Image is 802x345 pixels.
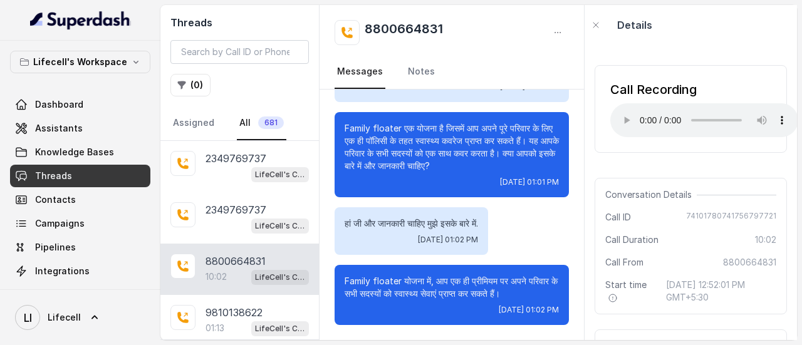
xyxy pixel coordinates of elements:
[255,322,305,335] p: LifeCell's Call Assistant
[170,74,211,96] button: (0)
[206,202,266,217] p: 2349769737
[35,98,83,111] span: Dashboard
[605,211,631,224] span: Call ID
[10,212,150,235] a: Campaigns
[755,234,776,246] span: 10:02
[610,103,798,137] audio: Your browser does not support the audio element.
[48,311,81,324] span: Lifecell
[35,241,76,254] span: Pipelines
[206,270,227,283] p: 10:02
[405,55,437,89] a: Notes
[10,284,150,306] a: API Settings
[206,322,224,334] p: 01:13
[10,93,150,116] a: Dashboard
[206,151,266,166] p: 2349769737
[10,117,150,140] a: Assistants
[206,305,263,320] p: 9810138622
[686,211,776,224] span: 74101780741756797721
[10,51,150,73] button: Lifecell's Workspace
[10,165,150,187] a: Threads
[35,122,83,135] span: Assistants
[35,265,90,277] span: Integrations
[35,217,85,230] span: Campaigns
[605,256,643,269] span: Call From
[10,188,150,211] a: Contacts
[170,106,217,140] a: Assigned
[335,55,569,89] nav: Tabs
[345,122,559,172] p: Family floater एक योजना है जिसमें आप अपने पूरे परिवार के लिए एक ही पॉलिसी के तहत स्वास्थ्य कवरेज ...
[258,116,284,129] span: 681
[255,220,305,232] p: LifeCell's Call Assistant
[418,235,478,245] span: [DATE] 01:02 PM
[35,170,72,182] span: Threads
[35,146,114,158] span: Knowledge Bases
[10,300,150,335] a: Lifecell
[617,18,652,33] p: Details
[35,193,76,206] span: Contacts
[170,15,309,30] h2: Threads
[365,20,443,45] h2: 8800664831
[10,260,150,282] a: Integrations
[255,168,305,181] p: LifeCell's Call Assistant
[605,188,697,201] span: Conversation Details
[610,81,798,98] div: Call Recording
[345,275,559,300] p: Family floater योजना में, आप एक ही प्रीमियम पर अपने परिवार के सभी सदस्यों को स्वास्थ्य सेवाएं प्र...
[255,271,305,284] p: LifeCell's Call Assistant
[33,54,127,70] p: Lifecell's Workspace
[666,279,776,304] span: [DATE] 12:52:01 PM GMT+5:30
[170,40,309,64] input: Search by Call ID or Phone Number
[10,141,150,163] a: Knowledge Bases
[500,177,559,187] span: [DATE] 01:01 PM
[206,254,266,269] p: 8800664831
[170,106,309,140] nav: Tabs
[30,10,131,30] img: light.svg
[499,305,559,315] span: [DATE] 01:02 PM
[335,55,385,89] a: Messages
[723,256,776,269] span: 8800664831
[605,234,659,246] span: Call Duration
[237,106,286,140] a: All681
[24,311,32,324] text: LI
[10,236,150,259] a: Pipelines
[345,217,478,230] p: हां जी और जानकारी चाहिए मुझे इसके बारे में.
[605,279,655,304] span: Start time
[35,289,90,301] span: API Settings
